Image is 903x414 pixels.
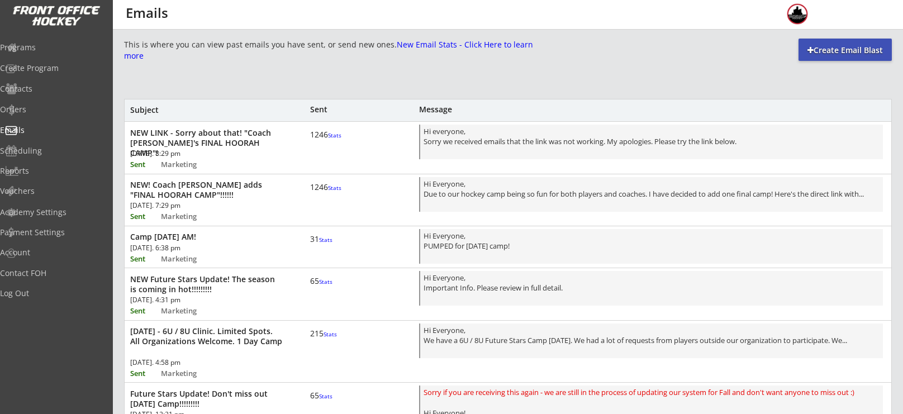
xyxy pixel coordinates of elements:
[130,180,283,200] div: NEW! Coach [PERSON_NAME] adds "FINAL HOORAH CAMP"!!!!!!
[424,325,880,358] div: Hi Everyone, We have a 6U / 8U Future Stars Camp [DATE]. We had a lot of requests from players ou...
[310,391,344,401] div: 65
[328,131,341,139] font: Stats
[130,232,283,242] div: Camp [DATE] AM!
[161,370,215,377] div: Marketing
[310,182,344,192] div: 1246
[130,326,283,346] div: [DATE] - 6U / 8U Clinic. Limited Spots. All Organizations Welcome. 1 Day Camp
[130,359,257,366] div: [DATE]. 4:58 pm
[319,392,332,400] font: Stats
[424,231,880,264] div: Hi Everyone, PUMPED for [DATE] camp!
[319,278,332,285] font: Stats
[161,213,215,220] div: Marketing
[130,213,159,220] div: Sent
[310,276,344,286] div: 65
[424,387,854,397] font: Sorry if you are receiving this again - we are still in the process of updating our system for Fa...
[310,329,344,339] div: 215
[424,126,880,159] div: Hi everyone, Sorry we received emails that the link was not working. My apologies. Please try the...
[124,39,535,61] font: New Email Stats - Click Here to learn more
[319,236,332,244] font: Stats
[310,130,344,140] div: 1246
[130,128,283,159] div: NEW LINK - Sorry about that! "Coach [PERSON_NAME]'s FINAL HOORAH CAMP"!
[130,389,283,409] div: Future Stars Update! Don't miss out [DATE] Camp!!!!!!!!!
[130,255,159,263] div: Sent
[328,184,341,192] font: Stats
[310,234,344,244] div: 31
[310,106,344,113] div: Sent
[799,45,892,56] div: Create Email Blast
[130,106,283,114] div: Subject
[130,202,257,209] div: [DATE]. 7:29 pm
[161,255,215,263] div: Marketing
[130,274,283,294] div: NEW Future Stars Update! The season is coming in hot!!!!!!!!!
[130,307,159,315] div: Sent
[161,161,215,168] div: Marketing
[424,189,864,199] a: Due to our hockey camp being so fun for both players and coaches. I have decided to add one final...
[424,179,880,212] div: Hi Everyone,
[130,161,159,168] div: Sent
[124,39,533,61] div: This is where you can view past emails you have sent, or send new ones.
[130,297,257,303] div: [DATE]. 4:31 pm
[324,330,337,338] font: Stats
[419,106,650,113] div: Message
[161,307,215,315] div: Marketing
[424,273,880,306] div: Hi Everyone, Important Info. Please review in full detail.
[130,245,257,251] div: [DATE]. 6:38 pm
[130,370,159,377] div: Sent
